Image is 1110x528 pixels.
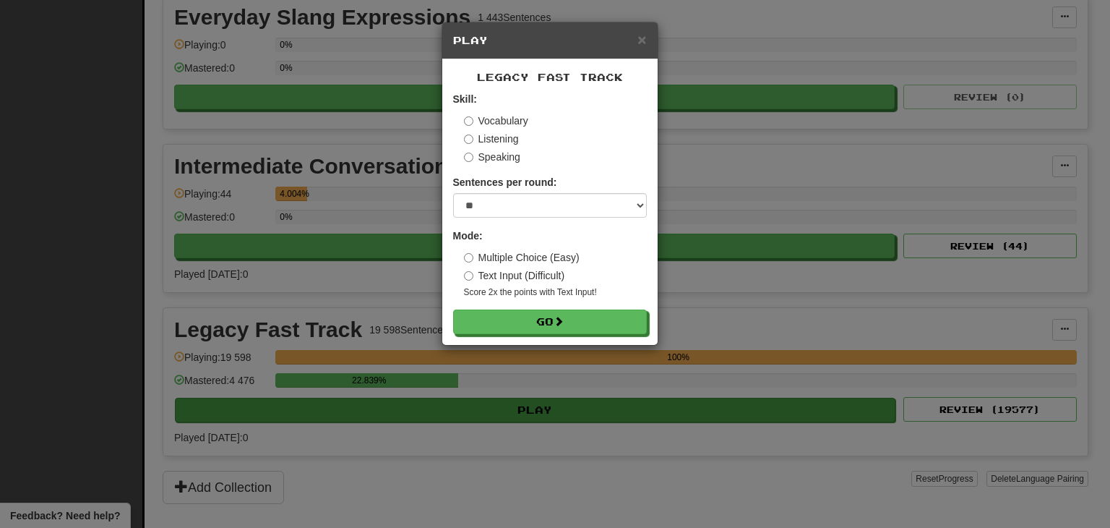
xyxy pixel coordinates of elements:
[453,93,477,105] strong: Skill:
[477,71,623,83] span: Legacy Fast Track
[464,116,473,126] input: Vocabulary
[464,153,473,162] input: Speaking
[464,132,519,146] label: Listening
[453,33,647,48] h5: Play
[464,114,528,128] label: Vocabulary
[453,310,647,334] button: Go
[464,268,565,283] label: Text Input (Difficult)
[464,286,647,299] small: Score 2x the points with Text Input !
[464,250,580,265] label: Multiple Choice (Easy)
[464,271,473,281] input: Text Input (Difficult)
[464,253,473,263] input: Multiple Choice (Easy)
[464,150,520,164] label: Speaking
[453,230,483,242] strong: Mode:
[637,31,646,48] span: ×
[637,32,646,47] button: Close
[453,175,557,190] label: Sentences per round:
[464,135,473,144] input: Listening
